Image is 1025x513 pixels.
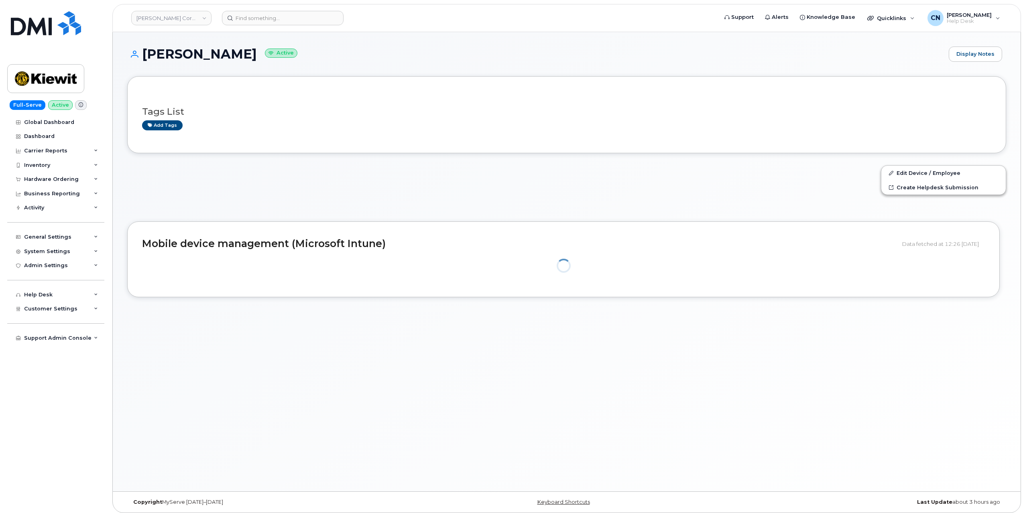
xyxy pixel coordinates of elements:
a: Add tags [142,120,183,130]
strong: Copyright [133,499,162,505]
h2: Mobile device management (Microsoft Intune) [142,238,896,249]
a: Edit Device / Employee [881,166,1006,180]
a: Create Helpdesk Submission [881,180,1006,195]
a: Display Notes [949,47,1002,62]
strong: Last Update [917,499,952,505]
small: Active [265,49,297,58]
div: MyServe [DATE]–[DATE] [127,499,420,505]
a: Keyboard Shortcuts [537,499,590,505]
div: Data fetched at 12:26 [DATE] [902,236,985,251]
h1: [PERSON_NAME] [127,47,945,61]
div: about 3 hours ago [713,499,1006,505]
h3: Tags List [142,107,991,117]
